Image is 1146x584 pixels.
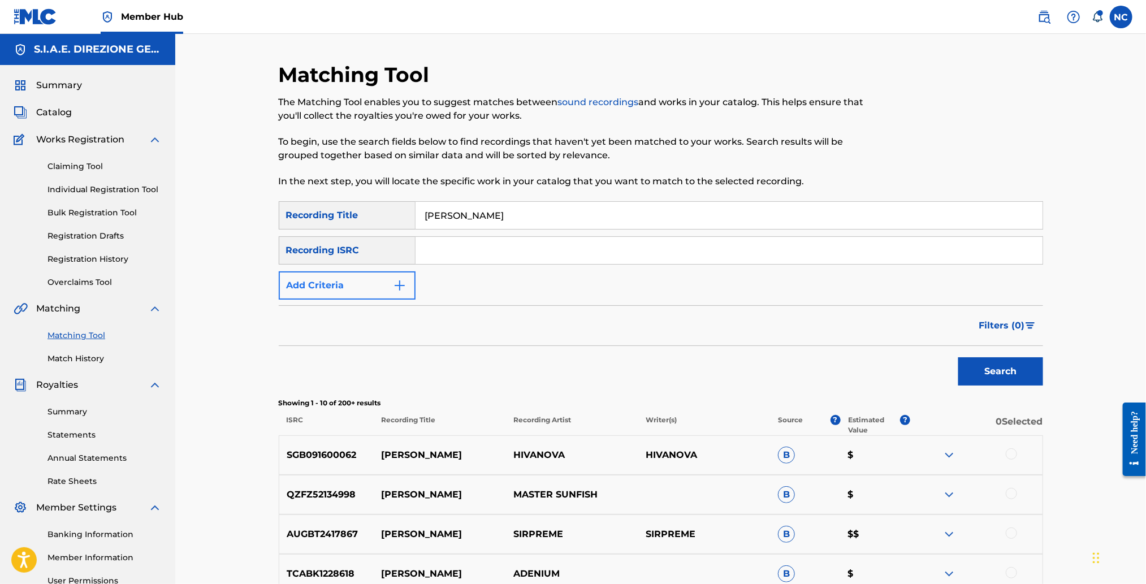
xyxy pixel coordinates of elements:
[374,567,506,581] p: [PERSON_NAME]
[638,527,771,541] p: SIRPREME
[14,79,82,92] a: SummarySummary
[840,488,910,501] p: $
[279,415,374,435] p: ISRC
[279,96,867,123] p: The Matching Tool enables you to suggest matches between and works in your catalog. This helps en...
[47,207,162,219] a: Bulk Registration Tool
[14,43,27,57] img: Accounts
[47,161,162,172] a: Claiming Tool
[279,271,416,300] button: Add Criteria
[14,106,72,119] a: CatalogCatalog
[638,448,771,462] p: HIVANOVA
[279,398,1043,408] p: Showing 1 - 10 of 200+ results
[14,106,27,119] img: Catalog
[979,319,1025,332] span: Filters ( 0 )
[1092,11,1103,23] div: Notifications
[778,526,795,543] span: B
[148,133,162,146] img: expand
[14,378,27,392] img: Royalties
[506,415,638,435] p: Recording Artist
[148,378,162,392] img: expand
[1114,394,1146,485] iframe: Resource Center
[34,43,162,56] h5: S.I.A.E. DIREZIONE GENERALE
[36,378,78,392] span: Royalties
[1037,10,1051,24] img: search
[279,62,435,88] h2: Matching Tool
[47,353,162,365] a: Match History
[506,567,638,581] p: ADENIUM
[36,106,72,119] span: Catalog
[121,10,183,23] span: Member Hub
[506,448,638,462] p: HIVANOVA
[1110,6,1132,28] div: User Menu
[831,415,841,425] span: ?
[840,567,910,581] p: $
[47,475,162,487] a: Rate Sheets
[374,527,506,541] p: [PERSON_NAME]
[47,452,162,464] a: Annual Statements
[279,527,374,541] p: AUGBT2417867
[840,527,910,541] p: $$
[36,501,116,514] span: Member Settings
[148,302,162,315] img: expand
[374,448,506,462] p: [PERSON_NAME]
[14,133,28,146] img: Works Registration
[14,501,27,514] img: Member Settings
[47,429,162,441] a: Statements
[942,567,956,581] img: expand
[1089,530,1146,584] div: Widget chat
[506,488,638,501] p: MASTER SUNFISH
[14,302,28,315] img: Matching
[47,330,162,341] a: Matching Tool
[1067,10,1080,24] img: help
[1093,541,1100,575] div: Trascina
[1026,322,1035,329] img: filter
[558,97,639,107] a: sound recordings
[148,501,162,514] img: expand
[36,302,80,315] span: Matching
[900,415,910,425] span: ?
[47,184,162,196] a: Individual Registration Tool
[638,415,771,435] p: Writer(s)
[393,279,406,292] img: 9d2ae6d4665cec9f34b9.svg
[47,230,162,242] a: Registration Drafts
[279,201,1043,391] form: Search Form
[840,448,910,462] p: $
[279,135,867,162] p: To begin, use the search fields below to find recordings that haven't yet been matched to your wo...
[47,253,162,265] a: Registration History
[279,448,374,462] p: SGB091600062
[958,357,1043,386] button: Search
[373,415,505,435] p: Recording Title
[279,567,374,581] p: TCABK1228618
[778,447,795,464] span: B
[942,448,956,462] img: expand
[1033,6,1056,28] a: Public Search
[942,527,956,541] img: expand
[36,79,82,92] span: Summary
[47,529,162,540] a: Banking Information
[374,488,506,501] p: [PERSON_NAME]
[972,312,1043,340] button: Filters (0)
[1089,530,1146,584] iframe: Chat Widget
[1062,6,1085,28] div: Help
[506,527,638,541] p: SIRPREME
[47,406,162,418] a: Summary
[279,175,867,188] p: In the next step, you will locate the specific work in your catalog that you want to match to the...
[47,276,162,288] a: Overclaims Tool
[14,79,27,92] img: Summary
[101,10,114,24] img: Top Rightsholder
[942,488,956,501] img: expand
[47,552,162,564] a: Member Information
[778,486,795,503] span: B
[14,8,57,25] img: MLC Logo
[778,565,795,582] span: B
[36,133,124,146] span: Works Registration
[778,415,803,435] p: Source
[279,488,374,501] p: QZFZ52134998
[848,415,900,435] p: Estimated Value
[910,415,1043,435] p: 0 Selected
